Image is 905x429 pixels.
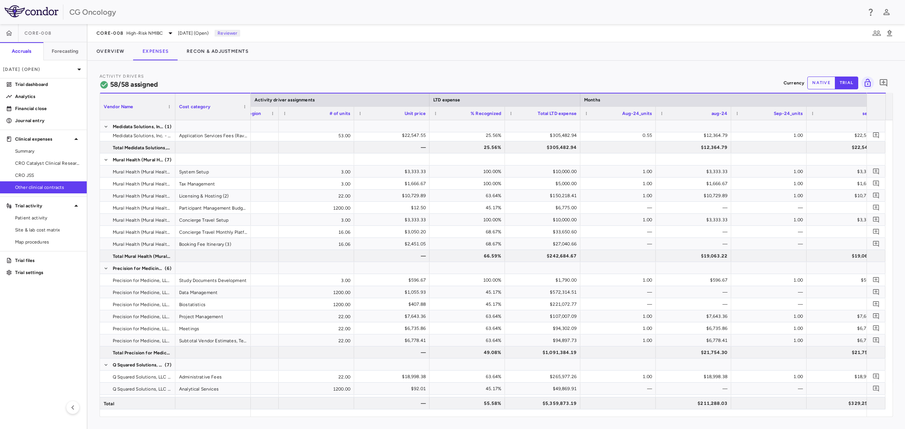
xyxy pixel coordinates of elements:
[229,371,275,383] div: Global
[113,371,171,383] span: Q Squared Solutions, LLC - PO-0000243
[279,178,354,189] div: 3.00
[279,238,354,250] div: 16.06
[871,383,881,394] button: Add comment
[175,286,251,298] div: Data Management
[512,238,577,250] div: $27,040.66
[3,66,75,73] p: [DATE] (Open)
[663,383,727,395] div: —
[436,165,501,178] div: 100.00%
[512,371,577,383] div: $265,977.26
[738,178,803,190] div: 1.00
[813,250,878,262] div: $19,063.22
[436,214,501,226] div: 100.00%
[587,178,652,190] div: 1.00
[113,166,171,178] span: Mural Health (Mural Health Technologies, Inc) - PO-0000256
[175,238,251,250] div: Booking Fee Itinerary (3)
[436,371,501,383] div: 63.64%
[279,214,354,225] div: 3.00
[512,178,577,190] div: $5,000.00
[663,190,727,202] div: $10,729.89
[229,322,275,334] div: Global
[165,121,172,133] span: (1)
[436,274,501,286] div: 100.00%
[587,383,652,395] div: —
[663,322,727,334] div: $6,735.86
[663,274,727,286] div: $596.67
[877,77,890,89] button: Add comment
[807,77,835,89] button: native
[813,397,878,409] div: $329,253.29
[175,298,251,310] div: Biostatistics
[512,250,577,262] div: $242,684.67
[113,299,171,311] span: Precision for Medicine, LLC - PO-0000551
[873,373,880,380] svg: Add comment
[738,274,803,286] div: 1.00
[229,250,275,262] div: —
[436,250,501,262] div: 66.59%
[813,238,878,250] div: —
[229,141,275,153] div: —
[813,141,878,153] div: $22,547.55
[835,77,858,89] button: trial
[87,42,133,60] button: Overview
[361,322,426,334] div: $6,735.86
[113,214,171,226] span: Mural Health (Mural Health Technologies, Inc) - PO-0000256
[436,178,501,190] div: 100.00%
[738,129,803,141] div: 1.00
[873,300,880,308] svg: Add comment
[215,30,240,37] p: Reviewer
[813,274,878,286] div: $596.67
[862,111,878,116] span: sep-24
[873,192,880,199] svg: Add comment
[113,121,164,133] span: Medidata Solutions, Inc. - PO-0000231
[813,371,878,383] div: $18,998.38
[813,322,878,334] div: $6,735.86
[813,346,878,359] div: $21,754.30
[361,238,426,250] div: $2,451.05
[663,238,727,250] div: —
[175,165,251,177] div: System Setup
[512,383,577,395] div: $49,869.91
[663,202,727,214] div: —
[873,385,880,392] svg: Add comment
[871,178,881,188] button: Add comment
[97,30,123,36] span: CORE-008
[871,311,881,321] button: Add comment
[113,395,171,407] span: Q Squared Solutions, LLC - PO-0000243
[738,238,803,250] div: —
[587,129,652,141] div: 0.55
[405,111,426,116] span: Unit price
[512,214,577,226] div: $10,000.00
[175,178,251,189] div: Tax Management
[436,286,501,298] div: 45.17%
[587,371,652,383] div: 1.00
[873,276,880,283] svg: Add comment
[871,130,881,140] button: Add comment
[512,165,577,178] div: $10,000.00
[175,274,251,286] div: Study Documents Development
[279,298,354,310] div: 1200.00
[436,238,501,250] div: 68.67%
[813,310,878,322] div: $7,643.36
[361,129,426,141] div: $22,547.55
[512,397,577,409] div: $5,359,873.19
[361,214,426,226] div: $3,333.33
[5,5,58,17] img: logo-full-BYUhSk78.svg
[361,190,426,202] div: $10,729.89
[113,142,171,154] span: Total Medidata Solutions, Inc. - PO-0000231
[512,274,577,286] div: $1,790.00
[813,178,878,190] div: $1,666.67
[12,48,31,55] h6: Accruals
[871,371,881,382] button: Add comment
[813,165,878,178] div: $3,333.33
[873,240,880,247] svg: Add comment
[873,313,880,320] svg: Add comment
[229,226,275,238] div: Global
[512,129,577,141] div: $305,482.94
[113,262,164,274] span: Precision for Medicine, LLC - PO-0000551
[175,310,251,322] div: Project Management
[229,274,275,286] div: Global
[229,383,275,395] div: Global
[104,398,114,410] span: Total
[587,334,652,346] div: 1.00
